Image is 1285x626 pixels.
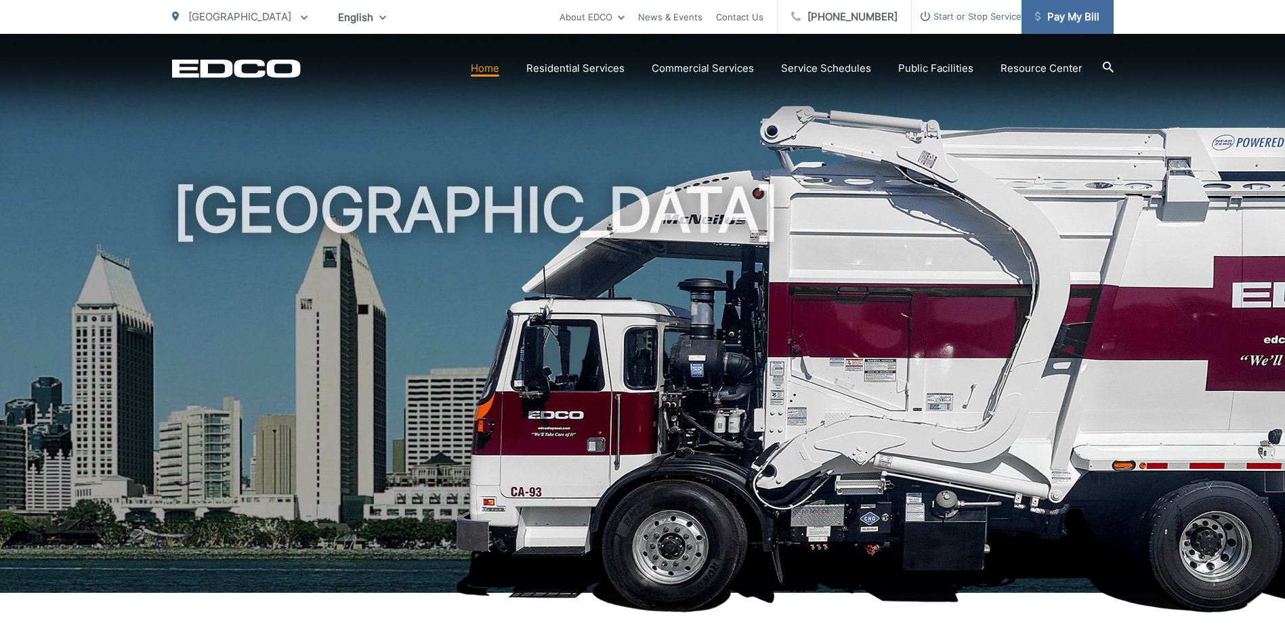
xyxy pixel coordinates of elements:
h1: [GEOGRAPHIC_DATA] [172,176,1114,605]
a: EDCD logo. Return to the homepage. [172,59,301,78]
a: Commercial Services [652,60,754,77]
a: Service Schedules [781,60,871,77]
a: Residential Services [526,60,625,77]
span: Pay My Bill [1035,9,1099,25]
span: English [328,5,396,29]
a: Public Facilities [898,60,973,77]
a: Resource Center [1000,60,1082,77]
span: [GEOGRAPHIC_DATA] [188,10,291,23]
a: Home [471,60,499,77]
a: News & Events [638,9,702,25]
a: Contact Us [716,9,763,25]
a: About EDCO [560,9,625,25]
